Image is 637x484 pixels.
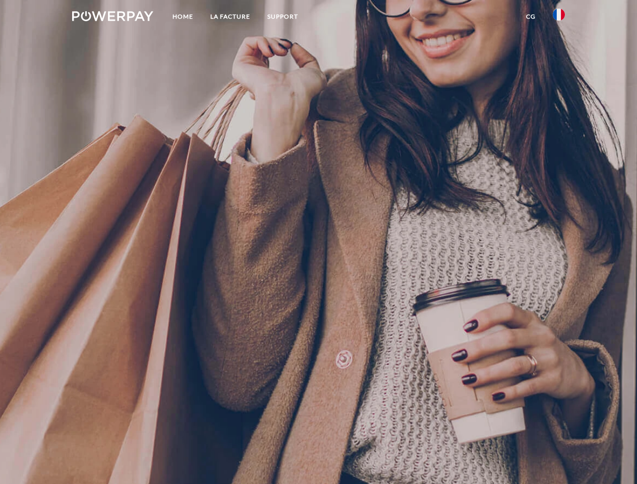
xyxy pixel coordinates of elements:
[202,8,259,26] a: LA FACTURE
[164,8,202,26] a: Home
[553,9,565,21] img: fr
[517,8,544,26] a: CG
[72,11,153,21] img: logo-powerpay-white.svg
[259,8,307,26] a: Support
